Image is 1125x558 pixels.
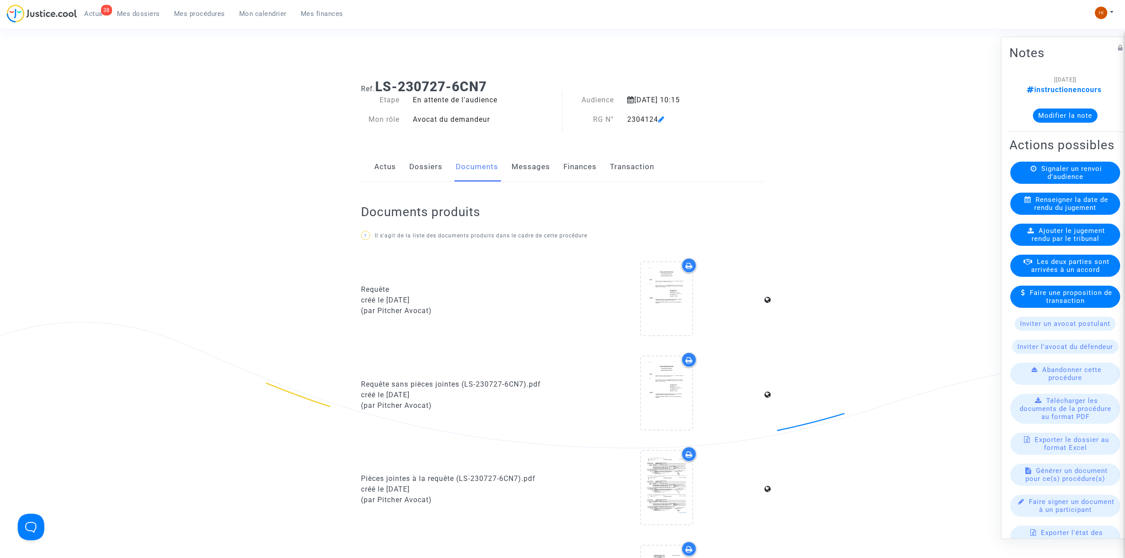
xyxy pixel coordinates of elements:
div: [DATE] 10:15 [621,95,736,105]
div: 2304124 [621,114,736,125]
div: En attente de l'audience [406,95,562,105]
span: Mes procédures [174,10,225,18]
div: créé le [DATE] [361,390,556,400]
span: Les deux parties sont arrivées à un accord [1031,258,1109,274]
a: Mes dossiers [110,7,167,20]
b: LS-230727-6CN7 [375,79,487,94]
h2: Actions possibles [1009,137,1121,153]
a: Documents [456,152,498,182]
span: Faire signer un document à un participant [1029,498,1114,514]
div: créé le [DATE] [361,484,556,495]
span: Exporter l'état des comptes [1041,529,1103,545]
span: Mes finances [301,10,343,18]
a: Messages [512,152,550,182]
span: ? [364,233,367,238]
span: Actus [84,10,103,18]
div: Avocat du demandeur [406,114,562,125]
div: RG N° [562,114,621,125]
div: Requête [361,284,556,295]
span: [[DATE]] [1054,76,1076,83]
div: 38 [101,5,112,15]
span: instructionencours [1027,85,1102,94]
h2: Notes [1009,45,1121,61]
img: jc-logo.svg [7,4,77,23]
span: Ajouter le jugement rendu par le tribunal [1032,227,1106,243]
div: Audience [562,95,621,105]
a: Actus [374,152,396,182]
a: Mes procédures [167,7,232,20]
p: Il s'agit de la liste des documents produits dans le cadre de cette procédure [361,230,764,241]
div: (par Pitcher Avocat) [361,306,556,316]
div: Etape [354,95,407,105]
a: Dossiers [409,152,442,182]
span: Mon calendrier [239,10,287,18]
div: (par Pitcher Avocat) [361,495,556,505]
a: Transaction [610,152,654,182]
div: Requête sans pièces jointes (LS-230727-6CN7).pdf [361,379,556,390]
span: Renseigner la date de rendu du jugement [1034,196,1108,212]
div: Pièces jointes à la requête (LS-230727-6CN7).pdf [361,473,556,484]
button: Modifier la note [1033,108,1098,123]
span: Faire une proposition de transaction [1030,289,1112,305]
span: Exporter le dossier au format Excel [1035,436,1109,452]
span: Inviter un avocat postulant [1020,320,1110,328]
span: Inviter l'avocat du défendeur [1017,343,1113,351]
div: créé le [DATE] [361,295,556,306]
span: Signaler un renvoi d'audience [1041,165,1102,181]
h2: Documents produits [361,204,764,220]
img: fc99b196863ffcca57bb8fe2645aafd9 [1095,7,1107,19]
div: Mon rôle [354,114,407,125]
span: Télécharger les documents de la procédure au format PDF [1020,397,1111,421]
a: Mes finances [294,7,350,20]
span: Ref. [361,85,375,93]
span: Abandonner cette procédure [1042,366,1102,382]
a: 38Actus [77,7,110,20]
a: Mon calendrier [232,7,294,20]
div: (par Pitcher Avocat) [361,400,556,411]
span: Générer un document pour ce(s) procédure(s) [1025,467,1108,483]
iframe: Help Scout Beacon - Open [18,514,44,540]
a: Finances [563,152,597,182]
span: Mes dossiers [117,10,160,18]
